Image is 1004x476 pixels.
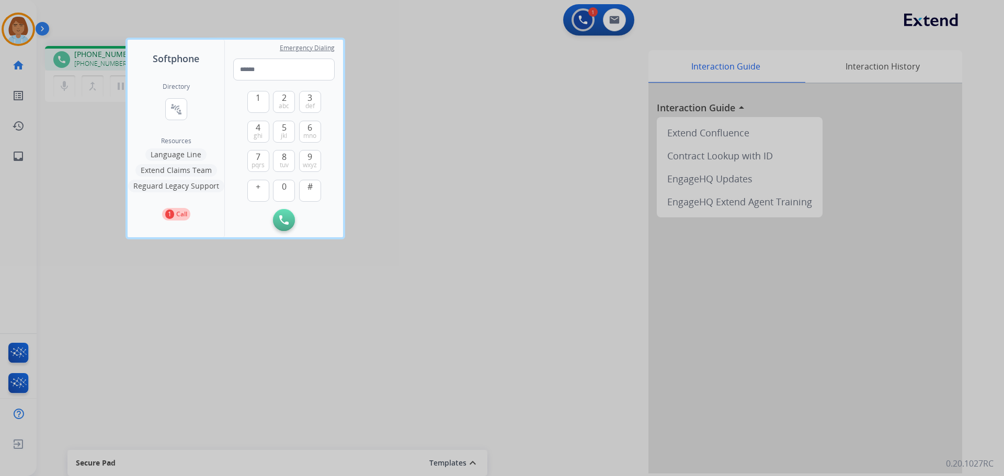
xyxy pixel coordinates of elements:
span: Softphone [153,51,199,66]
span: Resources [161,137,191,145]
button: 8tuv [273,150,295,172]
button: 4ghi [247,121,269,143]
button: 2abc [273,91,295,113]
span: 8 [282,150,287,163]
button: 5jkl [273,121,295,143]
button: 1Call [162,208,190,220]
button: # [299,180,321,202]
span: tuv [280,161,289,169]
button: 9wxyz [299,150,321,172]
span: 9 [307,150,312,163]
span: 6 [307,121,312,134]
p: 0.20.1027RC [946,457,994,470]
button: Extend Claims Team [135,164,217,177]
p: 1 [165,210,174,219]
span: def [305,102,315,110]
button: 7pqrs [247,150,269,172]
img: call-button [279,215,289,225]
span: 1 [256,91,260,104]
span: abc [279,102,289,110]
button: + [247,180,269,202]
span: Emergency Dialing [280,44,335,52]
span: 7 [256,150,260,163]
mat-icon: connect_without_contact [170,103,182,115]
span: + [256,180,260,193]
button: 1 [247,91,269,113]
p: Call [176,210,187,219]
span: 5 [282,121,287,134]
button: Language Line [145,148,207,161]
span: # [307,180,313,193]
span: 4 [256,121,260,134]
span: 2 [282,91,287,104]
button: Reguard Legacy Support [128,180,224,192]
span: 0 [282,180,287,193]
button: 0 [273,180,295,202]
span: jkl [281,132,287,140]
button: 3def [299,91,321,113]
span: wxyz [303,161,317,169]
button: 6mno [299,121,321,143]
span: ghi [254,132,263,140]
h2: Directory [163,83,190,91]
span: pqrs [252,161,265,169]
span: 3 [307,91,312,104]
span: mno [303,132,316,140]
